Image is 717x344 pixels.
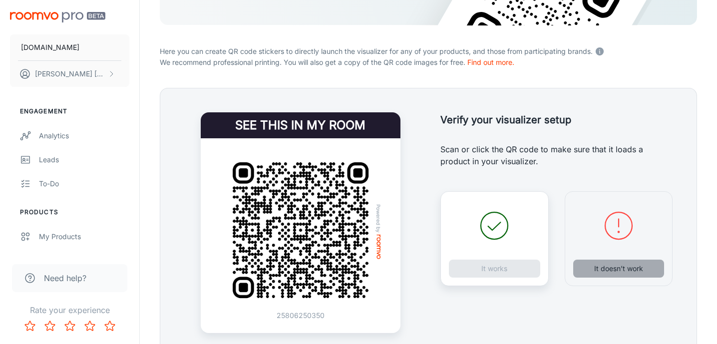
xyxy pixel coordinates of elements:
[39,231,129,242] div: My Products
[277,310,325,321] p: 25806250350
[60,316,80,336] button: Rate 3 star
[573,260,665,278] button: It doesn’t work
[44,272,86,284] span: Need help?
[10,34,129,60] button: [DOMAIN_NAME]
[160,44,697,57] p: Here you can create QR code stickers to directly launch the visualizer for any of your products, ...
[20,316,40,336] button: Rate 1 star
[39,154,129,165] div: Leads
[39,130,129,141] div: Analytics
[35,68,105,79] p: [PERSON_NAME] [PERSON_NAME]
[100,316,120,336] button: Rate 5 star
[467,58,514,66] a: Find out more.
[440,112,673,127] h5: Verify your visualizer setup
[201,112,400,138] h4: See this in my room
[8,304,131,316] p: Rate your experience
[160,57,697,68] p: We recommend professional printing. You will also get a copy of the QR code images for free.
[80,316,100,336] button: Rate 4 star
[40,316,60,336] button: Rate 2 star
[201,112,400,333] a: See this in my roomQR Code ExamplePowered byroomvo25806250350
[440,143,673,167] p: Scan or click the QR code to make sure that it loads a product in your visualizer.
[21,42,79,53] p: [DOMAIN_NAME]
[10,61,129,87] button: [PERSON_NAME] [PERSON_NAME]
[10,12,105,22] img: Roomvo PRO Beta
[376,235,380,259] img: roomvo
[39,178,129,189] div: To-do
[221,150,380,310] img: QR Code Example
[373,204,383,233] span: Powered by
